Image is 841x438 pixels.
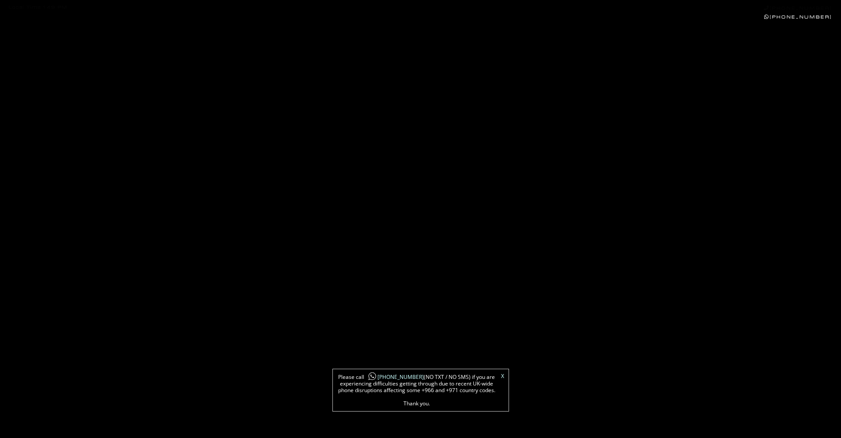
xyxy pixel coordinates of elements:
span: Please call (NO TXT / NO SMS) if you are experiencing difficulties getting through due to recent ... [337,374,496,407]
a: [PHONE_NUMBER] [364,373,424,381]
a: [PHONE_NUMBER] [764,5,832,11]
a: [PHONE_NUMBER] [764,14,832,20]
img: whatsapp-icon1.png [368,372,377,381]
a: X [501,374,504,379]
div: Local Time 1:49 PM [9,5,68,10]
